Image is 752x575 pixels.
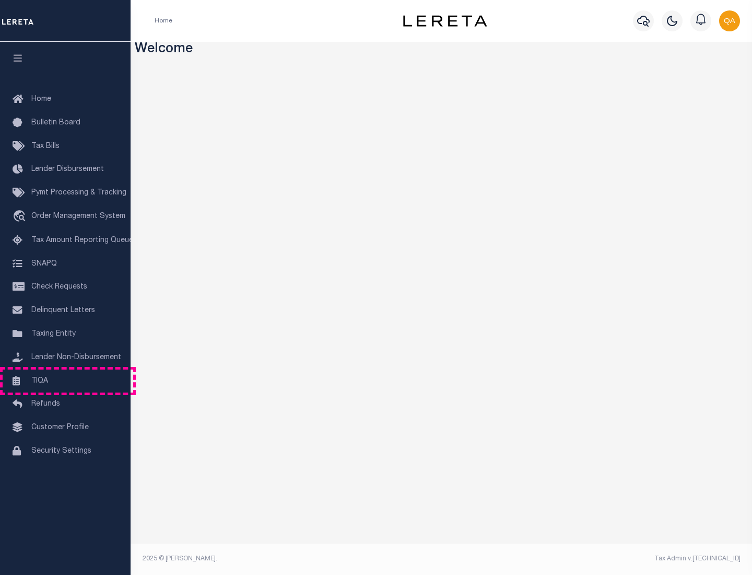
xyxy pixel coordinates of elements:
[31,166,104,173] span: Lender Disbursement
[403,15,487,27] img: logo-dark.svg
[31,96,51,103] span: Home
[31,283,87,291] span: Check Requests
[155,16,172,26] li: Home
[31,424,89,431] span: Customer Profile
[31,143,60,150] span: Tax Bills
[31,377,48,384] span: TIQA
[31,447,91,455] span: Security Settings
[719,10,740,31] img: svg+xml;base64,PHN2ZyB4bWxucz0iaHR0cDovL3d3dy53My5vcmcvMjAwMC9zdmciIHBvaW50ZXItZXZlbnRzPSJub25lIi...
[13,210,29,224] i: travel_explore
[31,307,95,314] span: Delinquent Letters
[31,213,125,220] span: Order Management System
[31,260,57,267] span: SNAPQ
[31,189,126,197] span: Pymt Processing & Tracking
[31,119,80,126] span: Bulletin Board
[449,554,741,563] div: Tax Admin v.[TECHNICAL_ID]
[31,400,60,408] span: Refunds
[31,237,133,244] span: Tax Amount Reporting Queue
[31,330,76,338] span: Taxing Entity
[135,42,748,58] h3: Welcome
[135,554,442,563] div: 2025 © [PERSON_NAME].
[31,354,121,361] span: Lender Non-Disbursement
